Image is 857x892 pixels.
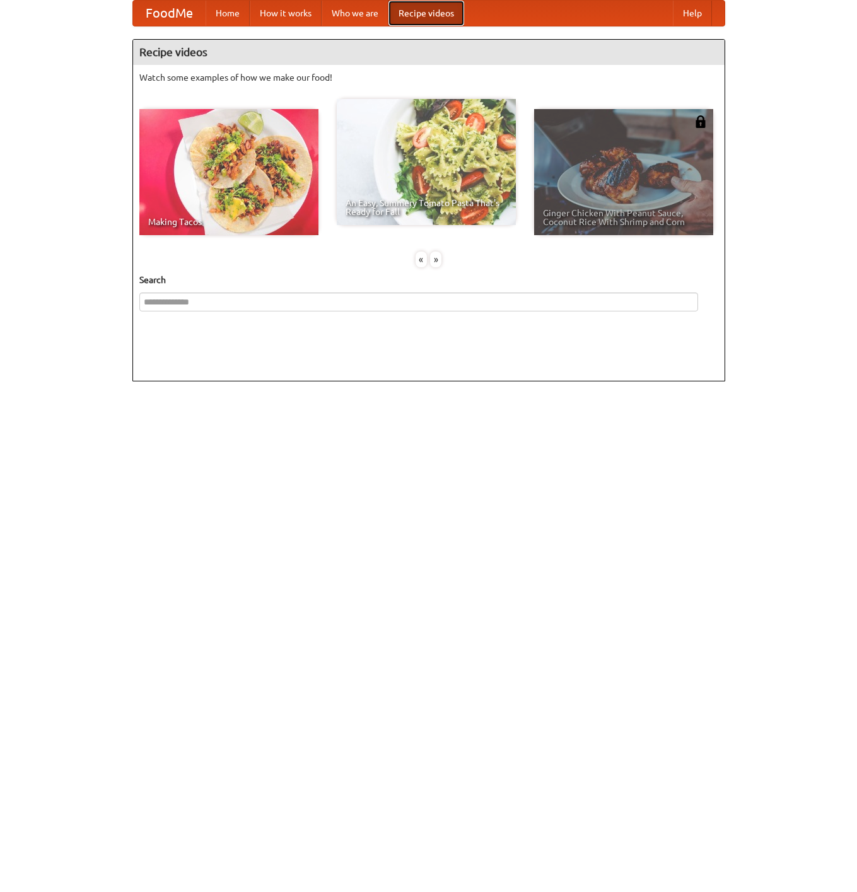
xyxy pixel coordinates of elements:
span: Making Tacos [148,217,310,226]
a: An Easy, Summery Tomato Pasta That's Ready for Fall [337,99,516,225]
span: An Easy, Summery Tomato Pasta That's Ready for Fall [346,199,507,216]
a: Making Tacos [139,109,318,235]
h5: Search [139,274,718,286]
a: Recipe videos [388,1,464,26]
a: Who we are [322,1,388,26]
a: FoodMe [133,1,206,26]
a: How it works [250,1,322,26]
a: Help [673,1,712,26]
div: » [430,252,441,267]
div: « [416,252,427,267]
h4: Recipe videos [133,40,725,65]
a: Home [206,1,250,26]
p: Watch some examples of how we make our food! [139,71,718,84]
img: 483408.png [694,115,707,128]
